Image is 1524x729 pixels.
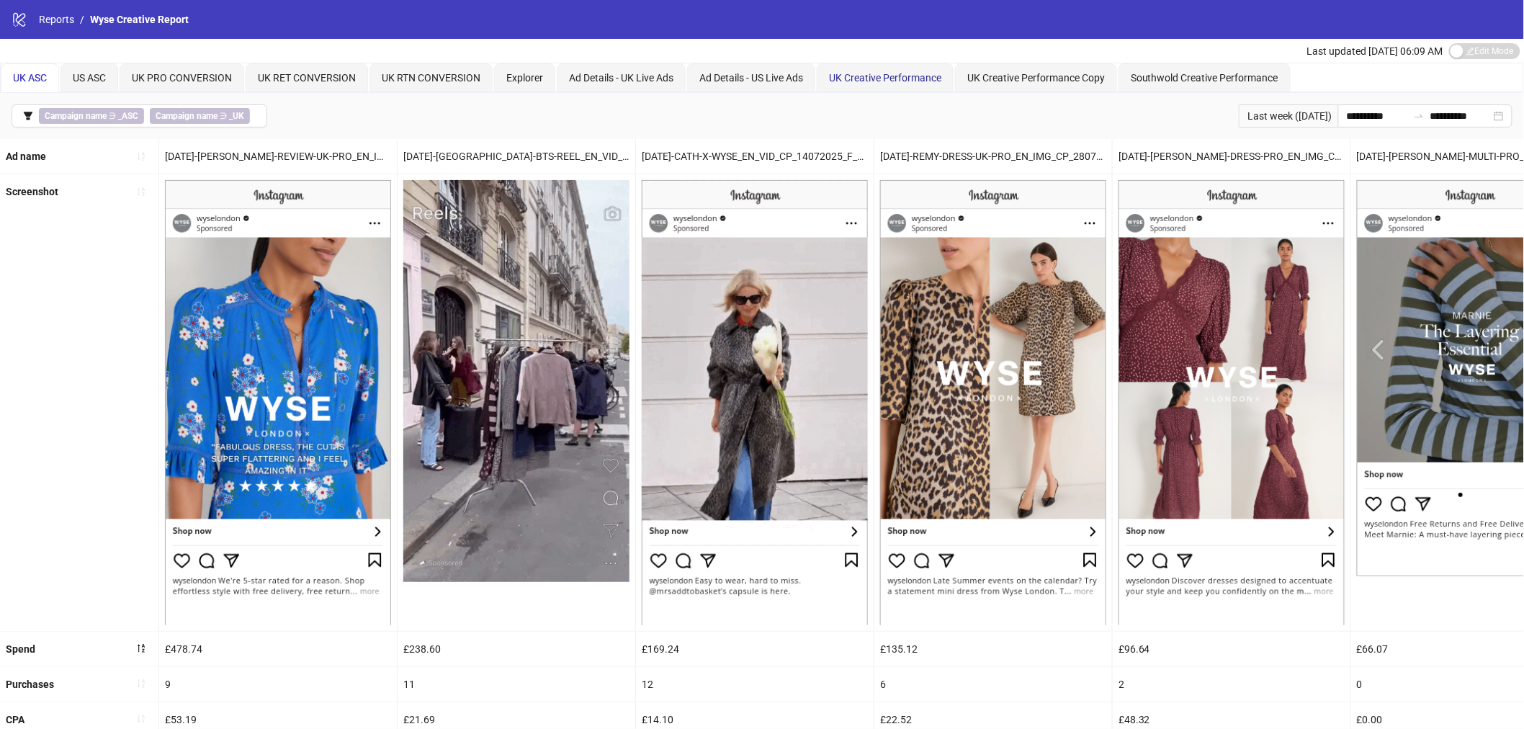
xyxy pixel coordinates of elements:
span: sort-ascending [136,679,146,689]
b: _UK [229,111,244,121]
div: [DATE]-REMY-DRESS-UK-PRO_EN_IMG_CP_28072025_F_CC_SC1_None_NEWSEASON [874,139,1112,174]
div: [DATE]-[PERSON_NAME]-DRESS-PRO_EN_IMG_CP_12082025_F_CC_SC17_USP3_ECOM [1113,139,1350,174]
div: £478.74 [159,632,397,666]
div: 9 [159,667,397,702]
b: Purchases [6,679,54,690]
span: Wyse Creative Report [90,14,189,25]
div: 6 [874,667,1112,702]
span: ∋ [39,108,144,124]
span: sort-ascending [136,714,146,724]
button: Campaign name ∋ _ASCCampaign name ∋ _UK [12,104,267,128]
span: Last updated [DATE] 06:09 AM [1307,45,1443,57]
span: UK Creative Performance Copy [967,72,1105,84]
b: CPA [6,714,24,725]
div: [DATE]-[GEOGRAPHIC_DATA]-BTS-REEL_EN_VID_NI_20082025_F_CC_SC8_USP11_LOFI [398,139,635,174]
span: UK ASC [13,72,47,84]
b: Spend [6,643,35,655]
b: _ASC [118,111,138,121]
b: Campaign name [45,111,107,121]
span: Ad Details - US Live Ads [699,72,803,84]
span: UK Creative Performance [829,72,941,84]
div: £96.64 [1113,632,1350,666]
span: filter [23,111,33,121]
span: swap-right [1413,110,1425,122]
span: Ad Details - UK Live Ads [569,72,673,84]
b: Campaign name [156,111,218,121]
div: £169.24 [636,632,874,666]
img: Screenshot 120227631583960055 [642,180,868,625]
span: sort-descending [136,643,146,653]
li: / [80,12,84,27]
a: Reports [36,12,77,27]
span: Explorer [506,72,543,84]
div: 12 [636,667,874,702]
span: sort-ascending [136,187,146,197]
div: Last week ([DATE]) [1239,104,1338,128]
div: [DATE]-CATH-X-WYSE_EN_VID_CP_14072025_F_CC_SC1_None_NEWSEASON [636,139,874,174]
img: Screenshot 120229972548530055 [1119,180,1345,625]
div: 2 [1113,667,1350,702]
span: UK RTN CONVERSION [382,72,480,84]
div: £135.12 [874,632,1112,666]
img: Screenshot 120229138606330055 [165,180,391,625]
div: 11 [398,667,635,702]
span: sort-ascending [136,151,146,161]
div: £238.60 [398,632,635,666]
span: to [1413,110,1425,122]
img: Screenshot 120230947599570055 [403,180,629,582]
span: Southwold Creative Performance [1131,72,1278,84]
div: [DATE]-[PERSON_NAME]-REVIEW-UK-PRO_EN_IMG_CP_28072025_F_CC_SC9_None_NEWSEASON [159,139,397,174]
span: US ASC [73,72,106,84]
b: Ad name [6,151,46,162]
span: UK RET CONVERSION [258,72,356,84]
b: Screenshot [6,186,58,197]
span: UK PRO CONVERSION [132,72,232,84]
img: Screenshot 120229138630260055 [880,180,1106,625]
span: ∋ [150,108,250,124]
